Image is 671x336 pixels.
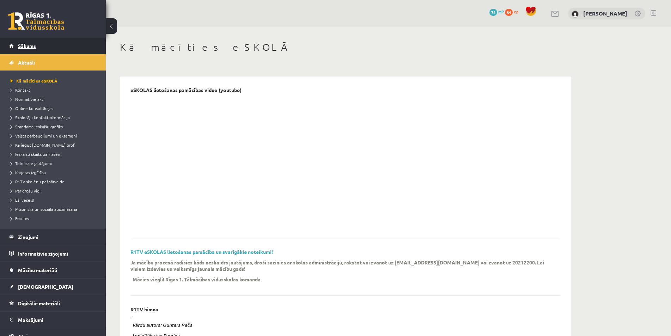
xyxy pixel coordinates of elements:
[11,215,99,221] a: Forums
[18,267,57,273] span: Mācību materiāli
[11,133,77,139] span: Valsts pārbaudījumi un eksāmeni
[11,124,63,129] span: Standarta ieskaišu grafiks
[11,87,99,93] a: Kontakti
[9,279,97,295] a: [DEMOGRAPHIC_DATA]
[11,178,99,185] a: R1TV skolēnu pašpārvalde
[11,160,99,166] a: Tehniskie jautājumi
[498,9,504,14] span: mP
[11,142,99,148] a: Kā iegūt [DOMAIN_NAME] prof
[489,9,504,14] a: 74 mP
[514,9,518,14] span: xp
[18,312,97,328] legend: Maksājumi
[11,179,65,184] span: R1TV skolēnu pašpārvalde
[583,10,627,17] a: [PERSON_NAME]
[11,115,70,120] span: Skolotāju kontaktinformācija
[489,9,497,16] span: 74
[11,169,99,176] a: Karjeras izglītība
[11,105,99,111] a: Online konsultācijas
[165,276,261,282] p: Rīgas 1. Tālmācības vidusskolas komanda
[130,259,550,272] p: Ja mācību procesā radīsies kāds neskaidrs jautājums, droši sazinies ar skolas administrāciju, rak...
[18,300,60,306] span: Digitālie materiāli
[130,87,242,93] p: eSKOLAS lietošanas pamācības video (youtube)
[11,78,57,84] span: Kā mācīties eSKOLĀ
[11,215,29,221] span: Forums
[11,197,34,203] span: Esi vesels!
[9,229,97,245] a: Ziņojumi
[11,197,99,203] a: Esi vesels!
[18,229,97,245] legend: Ziņojumi
[11,160,52,166] span: Tehniskie jautājumi
[11,151,99,157] a: Ieskaišu skaits pa klasēm
[9,262,97,278] a: Mācību materiāli
[505,9,513,16] span: 84
[11,142,75,148] span: Kā iegūt [DOMAIN_NAME] prof
[9,54,97,71] a: Aktuāli
[133,276,164,282] p: Mācies viegli!
[11,188,42,194] span: Par drošu vidi!
[11,170,46,175] span: Karjeras izglītība
[11,105,53,111] span: Online konsultācijas
[18,43,36,49] span: Sākums
[11,206,99,212] a: Pilsoniskā un sociālā audzināšana
[11,114,99,121] a: Skolotāju kontaktinformācija
[130,306,158,312] p: R1TV himna
[11,188,99,194] a: Par drošu vidi!
[11,133,99,139] a: Valsts pārbaudījumi un eksāmeni
[18,245,97,262] legend: Informatīvie ziņojumi
[9,312,97,328] a: Maksājumi
[11,78,99,84] a: Kā mācīties eSKOLĀ
[8,12,64,30] a: Rīgas 1. Tālmācības vidusskola
[120,41,571,53] h1: Kā mācīties eSKOLĀ
[9,245,97,262] a: Informatīvie ziņojumi
[11,96,44,102] span: Normatīvie akti
[9,295,97,311] a: Digitālie materiāli
[11,96,99,102] a: Normatīvie akti
[18,59,35,66] span: Aktuāli
[11,87,31,93] span: Kontakti
[11,206,77,212] span: Pilsoniskā un sociālā audzināšana
[130,249,273,255] a: R1TV eSKOLAS lietošanas pamācība un svarīgākie noteikumi!
[11,151,61,157] span: Ieskaišu skaits pa klasēm
[11,123,99,130] a: Standarta ieskaišu grafiks
[572,11,579,18] img: Kirils Bondarevs
[505,9,522,14] a: 84 xp
[18,283,73,290] span: [DEMOGRAPHIC_DATA]
[9,38,97,54] a: Sākums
